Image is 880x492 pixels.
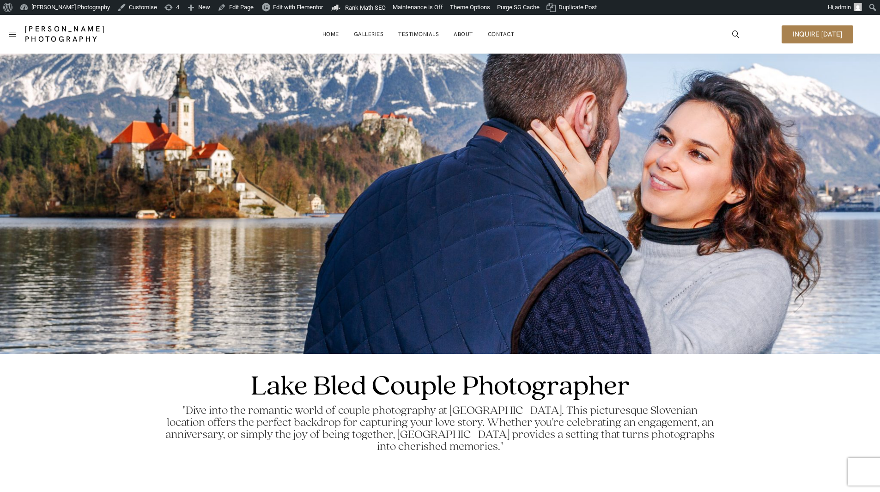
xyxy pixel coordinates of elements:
[488,25,515,43] a: Contact
[163,405,717,453] h2: "Dive into the romantic world of couple photography at [GEOGRAPHIC_DATA]. This picturesque Sloven...
[782,25,853,43] a: Inquire [DATE]
[398,25,439,43] a: Testimonials
[454,25,473,43] a: About
[728,26,744,43] a: icon-magnifying-glass34
[322,25,339,43] a: Home
[345,4,386,11] span: Rank Math SEO
[793,31,842,38] span: Inquire [DATE]
[25,24,174,44] a: [PERSON_NAME] Photography
[251,372,630,401] h1: Lake Bled Couple Photographer
[354,25,384,43] a: Galleries
[835,4,851,11] span: admin
[273,4,323,11] span: Edit with Elementor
